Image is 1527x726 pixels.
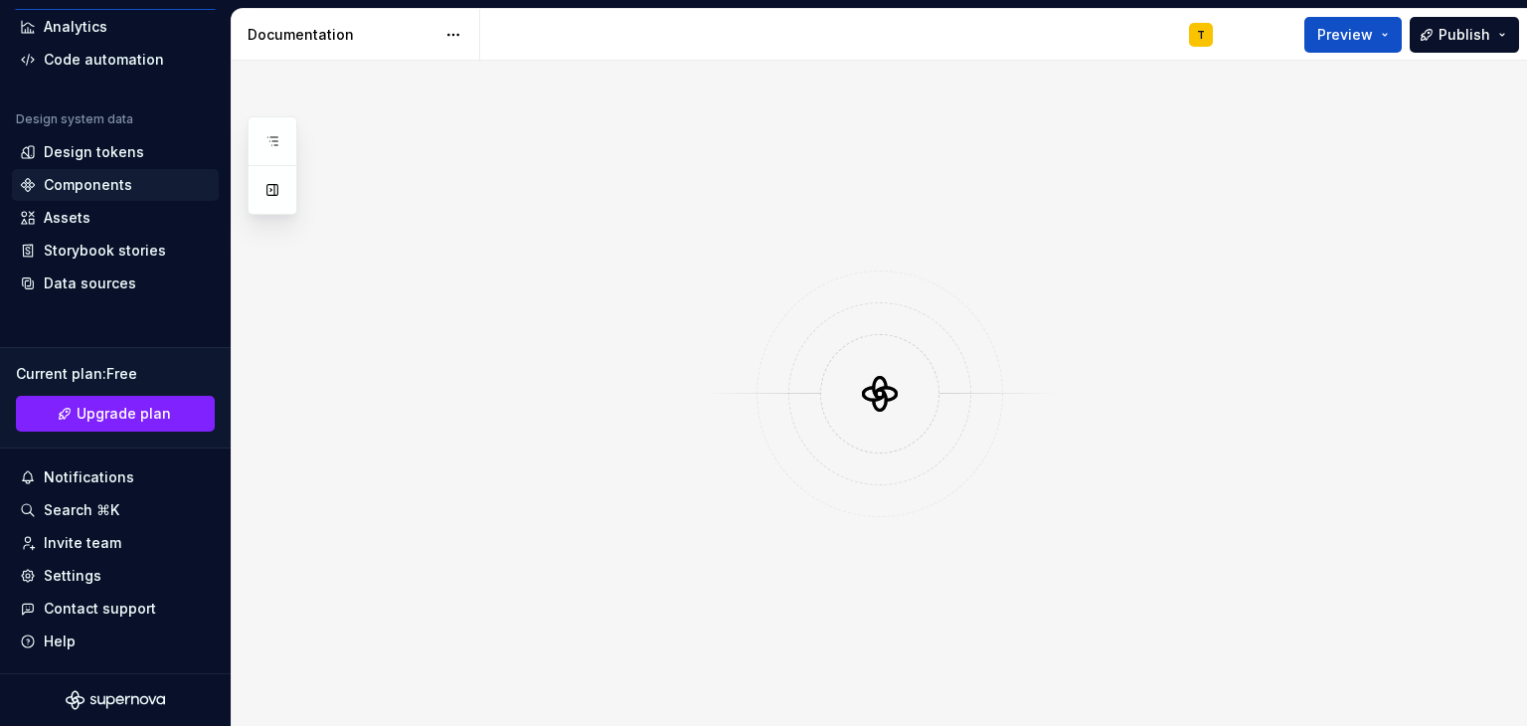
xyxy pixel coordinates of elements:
[44,273,136,293] div: Data sources
[44,241,166,261] div: Storybook stories
[44,632,76,651] div: Help
[12,461,219,493] button: Notifications
[12,202,219,234] a: Assets
[12,136,219,168] a: Design tokens
[44,467,134,487] div: Notifications
[12,44,219,76] a: Code automation
[16,111,133,127] div: Design system data
[44,50,164,70] div: Code automation
[1439,25,1490,45] span: Publish
[44,599,156,619] div: Contact support
[12,626,219,657] button: Help
[12,494,219,526] button: Search ⌘K
[12,268,219,299] a: Data sources
[77,404,171,424] span: Upgrade plan
[66,690,165,710] svg: Supernova Logo
[44,533,121,553] div: Invite team
[12,593,219,625] button: Contact support
[44,566,101,586] div: Settings
[44,500,119,520] div: Search ⌘K
[1197,27,1205,43] div: T
[44,208,90,228] div: Assets
[12,560,219,592] a: Settings
[44,17,107,37] div: Analytics
[1317,25,1373,45] span: Preview
[1410,17,1519,53] button: Publish
[12,235,219,267] a: Storybook stories
[12,527,219,559] a: Invite team
[248,25,435,45] div: Documentation
[12,169,219,201] a: Components
[16,396,215,432] a: Upgrade plan
[44,175,132,195] div: Components
[16,364,215,384] div: Current plan : Free
[12,11,219,43] a: Analytics
[44,142,144,162] div: Design tokens
[1304,17,1402,53] button: Preview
